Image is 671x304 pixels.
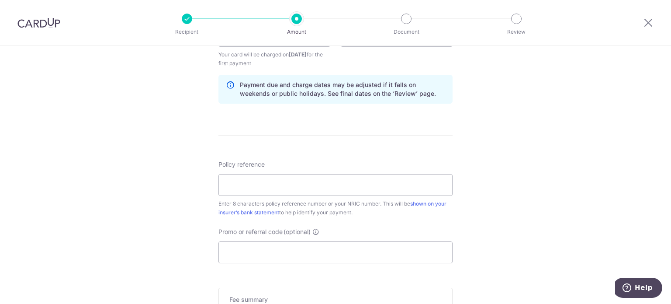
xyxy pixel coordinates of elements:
[284,227,311,236] span: (optional)
[264,28,329,36] p: Amount
[218,227,283,236] span: Promo or referral code
[240,80,445,98] p: Payment due and charge dates may be adjusted if it falls on weekends or public holidays. See fina...
[155,28,219,36] p: Recipient
[17,17,60,28] img: CardUp
[484,28,549,36] p: Review
[615,278,662,300] iframe: Opens a widget where you can find more information
[289,51,307,58] span: [DATE]
[229,295,442,304] h5: Fee summary
[374,28,439,36] p: Document
[218,199,453,217] div: Enter 8 characters policy reference number or your NRIC number. This will be to help identify you...
[218,50,330,68] span: Your card will be charged on
[218,160,265,169] label: Policy reference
